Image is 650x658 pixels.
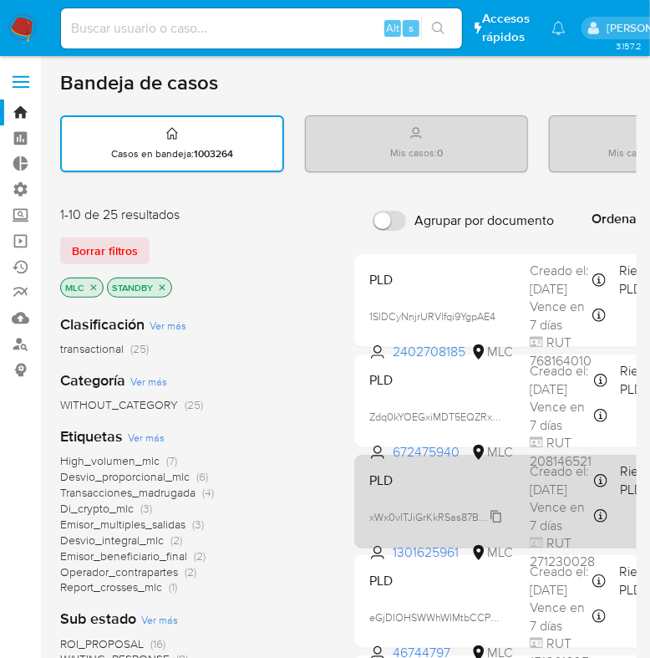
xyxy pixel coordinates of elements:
[61,18,462,39] input: Buscar usuario o caso...
[482,10,536,45] span: Accesos rápidos
[386,20,399,36] span: Alt
[409,20,414,36] span: s
[421,17,455,40] button: search-icon
[551,21,566,35] a: Notificaciones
